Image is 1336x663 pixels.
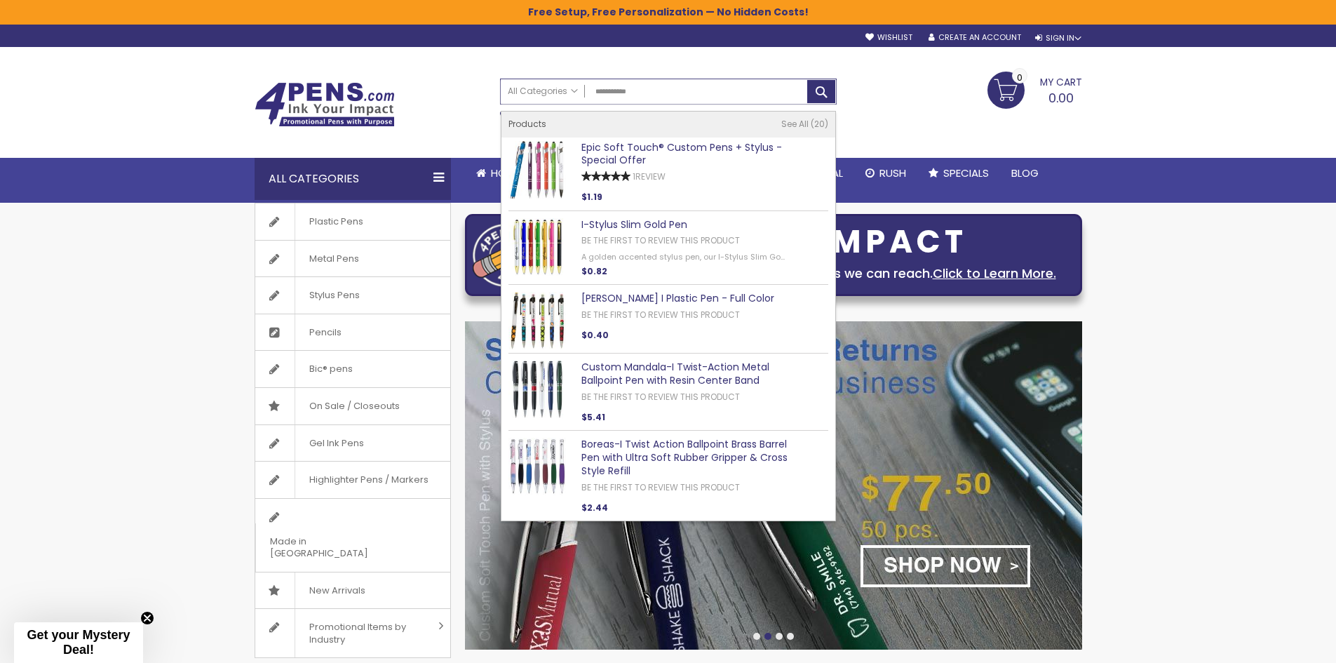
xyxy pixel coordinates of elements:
[581,265,607,277] span: $0.82
[635,170,666,182] span: Review
[508,438,566,495] img: Boreas-I Twist Action Ballpoint Brass Barrel Pen with Ultra Soft Rubber Gripper & Cross Style Refill
[581,481,740,493] a: Be the first to review this product
[465,321,1082,650] img: /custom-soft-touch-pen-metal-barrel.html
[295,462,443,498] span: Highlighter Pens / Markers
[987,72,1082,107] a: 0.00 0
[14,622,143,663] div: Get your Mystery Deal!Close teaser
[781,119,828,130] a: See All 20
[255,425,450,462] a: Gel Ink Pens
[255,462,450,498] a: Highlighter Pens / Markers
[581,329,609,341] span: $0.40
[508,218,566,276] img: I-Stylus Slim Gold Pen
[27,628,130,657] span: Get your Mystery Deal!
[1011,166,1039,180] span: Blog
[501,79,585,102] a: All Categories
[781,118,809,130] span: See All
[295,203,377,240] span: Plastic Pens
[295,314,356,351] span: Pencils
[933,264,1056,282] a: Click to Learn More.
[581,217,687,232] a: I-Stylus Slim Gold Pen
[581,360,769,387] a: Custom Mandala-I Twist-Action Metal Ballpoint Pen with Resin Center Band
[508,292,566,349] img: Madeline I Plastic Pen - Full Color
[295,277,374,314] span: Stylus Pens
[255,572,450,609] a: New Arrivals
[255,203,450,240] a: Plastic Pens
[581,411,605,423] span: $5.41
[140,611,154,625] button: Close teaser
[295,351,367,387] span: Bic® pens
[1000,158,1050,189] a: Blog
[508,118,546,130] span: Products
[255,277,450,314] a: Stylus Pens
[581,437,788,478] a: Boreas-I Twist Action Ballpoint Brass Barrel Pen with Ultra Soft Rubber Gripper & Cross Style Refill
[943,166,989,180] span: Specials
[295,241,373,277] span: Metal Pens
[581,291,774,305] a: [PERSON_NAME] I Plastic Pen - Full Color
[581,140,782,168] a: Epic Soft Touch® Custom Pens + Stylus - Special Offer
[581,234,740,246] a: Be the first to review this product
[581,171,630,181] div: 100%
[255,351,450,387] a: Bic® pens
[491,166,520,180] span: Home
[255,158,451,200] div: All Categories
[1048,89,1074,107] span: 0.00
[255,82,395,127] img: 4Pens Custom Pens and Promotional Products
[255,241,450,277] a: Metal Pens
[473,223,543,287] img: four_pen_logo.png
[581,191,602,203] span: $1.19
[255,499,450,572] a: Made in [GEOGRAPHIC_DATA]
[811,118,828,130] span: 20
[719,105,837,133] div: Free shipping on pen orders over $199
[865,32,912,43] a: Wishlist
[917,158,1000,189] a: Specials
[581,502,608,514] span: $2.44
[465,158,531,189] a: Home
[255,523,415,572] span: Made in [GEOGRAPHIC_DATA]
[255,609,450,657] a: Promotional Items by Industry
[295,572,379,609] span: New Arrivals
[295,388,414,424] span: On Sale / Closeouts
[255,314,450,351] a: Pencils
[508,86,578,97] span: All Categories
[929,32,1021,43] a: Create an Account
[508,361,566,418] img: Custom Mandala-I Twist-Action Metal Ballpoint Pen with Resin Center Band
[508,141,566,199] img: Epic Soft Touch® Custom Pens + Stylus - Special Offer
[295,609,433,657] span: Promotional Items by Industry
[1035,33,1081,43] div: Sign In
[879,166,906,180] span: Rush
[295,425,378,462] span: Gel Ink Pens
[581,252,789,262] div: A golden accented stylus pen, our I-Stylus Slim Go...
[1017,71,1023,84] span: 0
[854,158,917,189] a: Rush
[581,391,740,403] a: Be the first to review this product
[633,170,666,182] a: 1Review
[255,388,450,424] a: On Sale / Closeouts
[581,309,740,321] a: Be the first to review this product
